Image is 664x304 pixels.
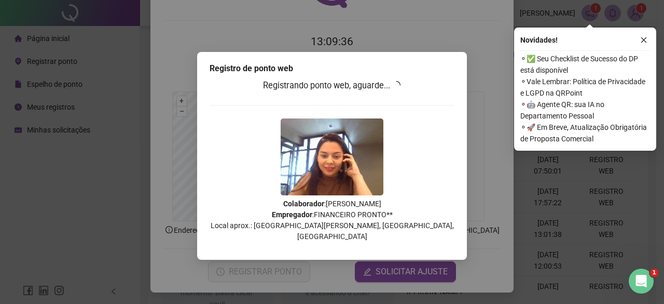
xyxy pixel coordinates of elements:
img: Z [281,118,383,195]
span: Novidades ! [520,34,558,46]
p: : [PERSON_NAME] : FINANCEIRO PRONTO** Local aprox.: [GEOGRAPHIC_DATA][PERSON_NAME], [GEOGRAPHIC_D... [210,199,454,242]
span: close [640,36,647,44]
span: loading [392,81,400,89]
iframe: Intercom live chat [629,269,654,294]
strong: Empregador [272,210,312,219]
div: Registro de ponto web [210,62,454,75]
span: ⚬ ✅ Seu Checklist de Sucesso do DP está disponível [520,53,650,76]
span: ⚬ 🤖 Agente QR: sua IA no Departamento Pessoal [520,99,650,122]
span: 1 [650,269,658,277]
strong: Colaborador [283,200,324,208]
span: ⚬ Vale Lembrar: Política de Privacidade e LGPD na QRPoint [520,76,650,99]
h3: Registrando ponto web, aguarde... [210,79,454,92]
span: ⚬ 🚀 Em Breve, Atualização Obrigatória de Proposta Comercial [520,122,650,144]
